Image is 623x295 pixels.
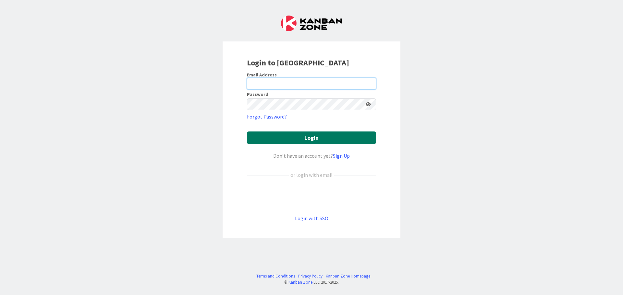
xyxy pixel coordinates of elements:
[288,279,312,285] a: Kanban Zone
[247,152,376,160] div: Don’t have an account yet?
[247,92,268,96] label: Password
[247,131,376,144] button: Login
[281,16,342,31] img: Kanban Zone
[256,273,295,279] a: Terms and Conditions
[326,273,370,279] a: Kanban Zone Homepage
[253,279,370,285] div: © LLC 2017- 2025 .
[298,273,323,279] a: Privacy Policy
[247,113,287,120] a: Forgot Password?
[247,58,349,68] b: Login to [GEOGRAPHIC_DATA]
[247,72,277,78] label: Email Address
[333,153,350,159] a: Sign Up
[289,171,334,179] div: or login with email
[244,189,379,204] iframe: Sign in with Google Button
[295,215,328,221] a: Login with SSO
